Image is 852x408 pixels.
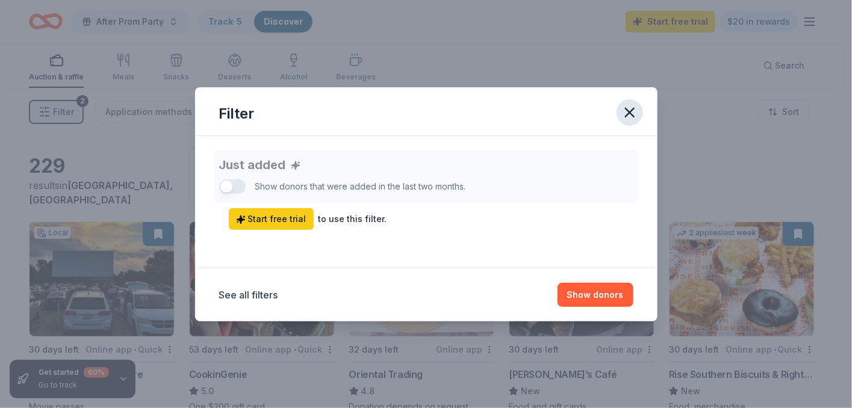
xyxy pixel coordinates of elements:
button: Show donors [558,283,633,307]
div: Filter [219,104,255,123]
a: Start free trial [229,208,314,230]
button: See all filters [219,288,278,302]
div: to use this filter. [319,212,387,226]
span: Start free trial [236,212,306,226]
